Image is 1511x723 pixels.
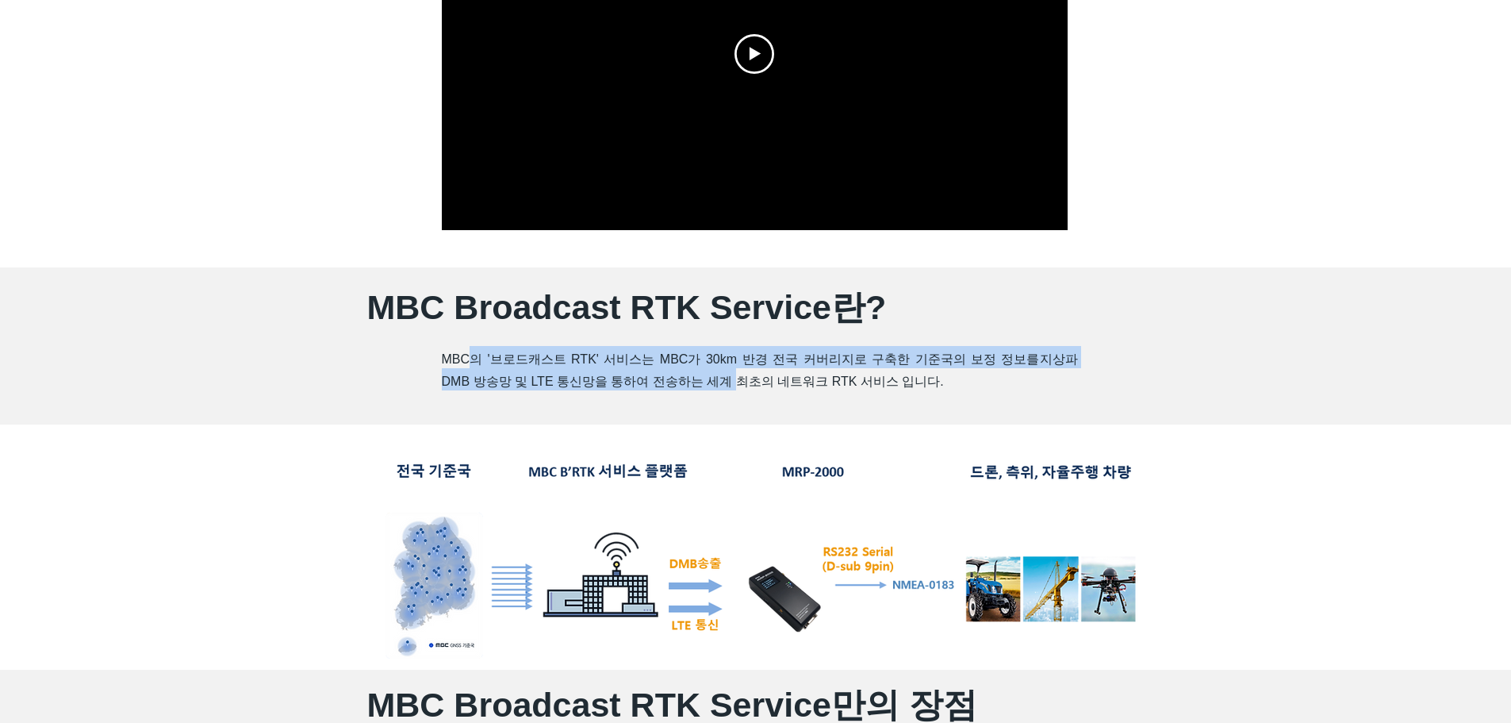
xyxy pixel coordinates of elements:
img: brtk.png [367,451,1145,659]
span: MBC의 '브로드캐스트 RTK' 서비스는 MBC가 30km 반경 전국 커버리지로 구축한 기준국의 보정 정보를 [442,352,1040,366]
span: MBC Broadcast RTK Service란? [367,288,887,326]
iframe: Wix Chat [1329,655,1511,723]
button: Play video [734,34,774,74]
